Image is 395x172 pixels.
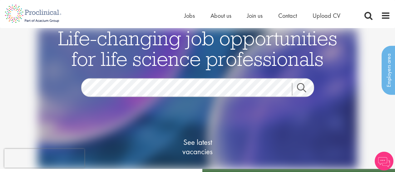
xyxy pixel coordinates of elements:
[278,12,297,20] a: Contact
[375,152,393,170] img: Chatbot
[313,12,340,20] a: Upload CV
[292,83,319,96] a: Job search submit button
[166,138,229,156] span: See latest vacancies
[37,28,358,169] img: candidate home
[210,12,231,20] a: About us
[247,12,263,20] a: Join us
[184,12,195,20] a: Jobs
[58,26,337,71] span: Life-changing job opportunities for life science professionals
[4,149,84,168] iframe: reCAPTCHA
